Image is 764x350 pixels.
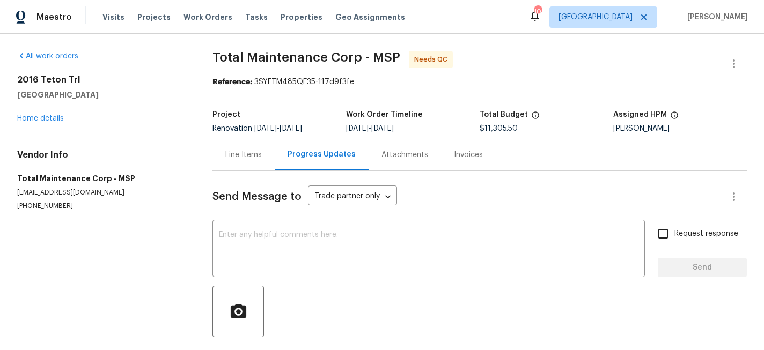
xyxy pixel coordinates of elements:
[346,125,369,132] span: [DATE]
[212,125,302,132] span: Renovation
[674,228,738,240] span: Request response
[531,111,540,125] span: The total cost of line items that have been proposed by Opendoor. This sum includes line items th...
[280,125,302,132] span: [DATE]
[371,125,394,132] span: [DATE]
[245,13,268,21] span: Tasks
[17,173,187,184] h5: Total Maintenance Corp - MSP
[17,75,187,85] h2: 2016 Teton Trl
[102,12,124,23] span: Visits
[17,90,187,100] h5: [GEOGRAPHIC_DATA]
[281,12,322,23] span: Properties
[613,111,667,118] h5: Assigned HPM
[346,111,423,118] h5: Work Order Timeline
[346,125,394,132] span: -
[335,12,405,23] span: Geo Assignments
[36,12,72,23] span: Maestro
[414,54,452,65] span: Needs QC
[17,150,187,160] h4: Vendor Info
[212,78,252,86] b: Reference:
[288,149,356,160] div: Progress Updates
[212,51,400,64] span: Total Maintenance Corp - MSP
[670,111,679,125] span: The hpm assigned to this work order.
[183,12,232,23] span: Work Orders
[381,150,428,160] div: Attachments
[480,125,518,132] span: $11,305.50
[17,53,78,60] a: All work orders
[683,12,748,23] span: [PERSON_NAME]
[534,6,541,17] div: 10
[212,77,747,87] div: 3SYFTM485QE35-117d9f3fe
[17,115,64,122] a: Home details
[308,188,397,206] div: Trade partner only
[480,111,528,118] h5: Total Budget
[137,12,171,23] span: Projects
[254,125,277,132] span: [DATE]
[613,125,747,132] div: [PERSON_NAME]
[254,125,302,132] span: -
[212,191,302,202] span: Send Message to
[225,150,262,160] div: Line Items
[559,12,633,23] span: [GEOGRAPHIC_DATA]
[454,150,483,160] div: Invoices
[17,188,187,197] p: [EMAIL_ADDRESS][DOMAIN_NAME]
[212,111,240,118] h5: Project
[17,202,187,211] p: [PHONE_NUMBER]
